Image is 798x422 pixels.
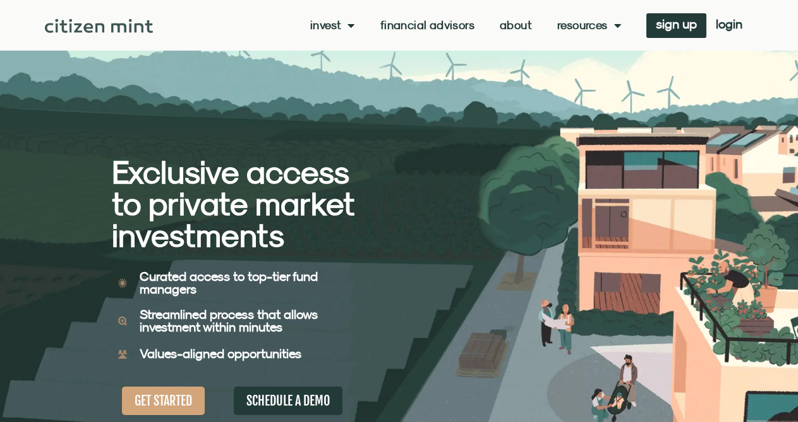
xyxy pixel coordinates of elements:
b: Streamlined process that allows investment within minutes [140,307,318,334]
span: SCHEDULE A DEMO [246,393,330,409]
span: sign up [656,20,697,28]
a: GET STARTED [122,387,205,415]
nav: Menu [310,19,621,32]
a: Resources [557,19,621,32]
h2: Exclusive access to private market investments [112,156,355,251]
a: SCHEDULE A DEMO [234,387,342,415]
a: About [500,19,532,32]
b: Values-aligned opportunities [140,346,301,361]
img: Citizen Mint [45,19,153,33]
a: login [706,13,752,38]
a: Financial Advisors [380,19,475,32]
span: GET STARTED [135,393,192,409]
a: Invest [310,19,355,32]
b: Curated access to top-tier fund managers [140,269,318,296]
a: sign up [646,13,706,38]
span: login [716,20,742,28]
